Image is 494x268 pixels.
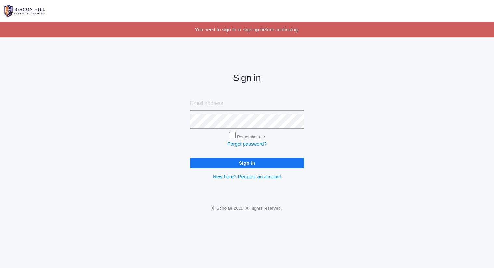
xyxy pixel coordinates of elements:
h2: Sign in [190,73,304,83]
a: Forgot password? [227,141,266,147]
input: Sign in [190,158,304,168]
input: Email address [190,96,304,111]
a: New here? Request an account [213,174,281,179]
label: Remember me [237,134,265,139]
